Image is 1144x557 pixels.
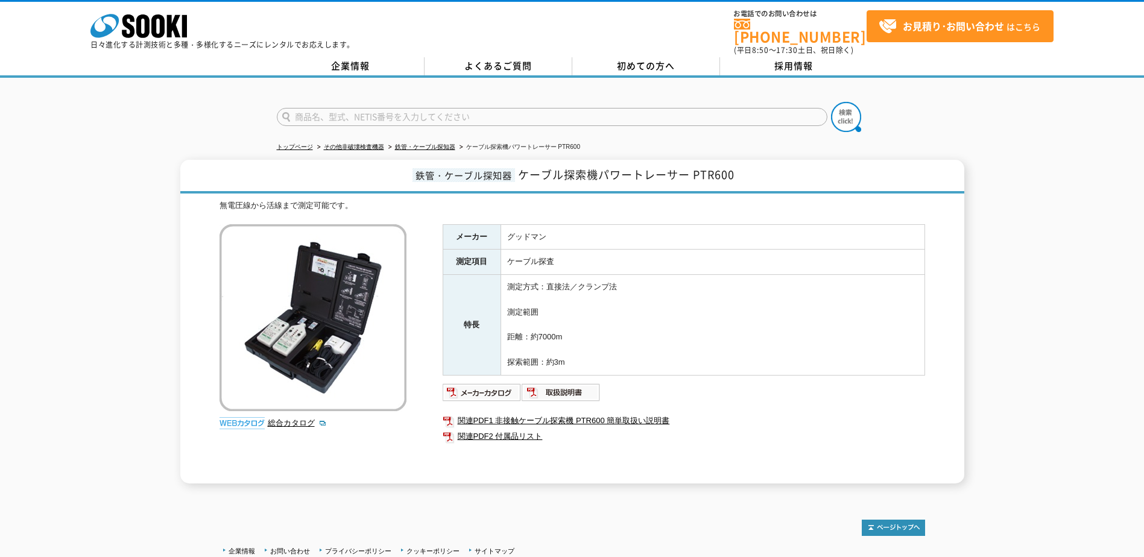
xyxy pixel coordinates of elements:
[443,413,925,429] a: 関連PDF1 非接触ケーブル探索機 PTR600 簡単取扱い説明書
[277,108,827,126] input: 商品名、型式、NETIS番号を入力してください
[268,418,327,427] a: 総合カタログ
[617,59,675,72] span: 初めての方へ
[572,57,720,75] a: 初めての方へ
[443,429,925,444] a: 関連PDF2 付属品リスト
[324,143,384,150] a: その他非破壊検査機器
[220,200,925,212] div: 無電圧線から活線まで測定可能です。
[522,391,601,400] a: 取扱説明書
[406,547,460,555] a: クッキーポリシー
[903,19,1004,33] strong: お見積り･お問い合わせ
[867,10,1054,42] a: お見積り･お問い合わせはこちら
[501,250,924,275] td: ケーブル探査
[325,547,391,555] a: プライバシーポリシー
[475,547,514,555] a: サイトマップ
[229,547,255,555] a: 企業情報
[425,57,572,75] a: よくあるご質問
[720,57,868,75] a: 採用情報
[752,45,769,55] span: 8:50
[443,383,522,402] img: メーカーカタログ
[501,275,924,376] td: 測定方式：直接法／クランプ法 測定範囲 距離：約7000m 探索範囲：約3m
[395,143,455,150] a: 鉄管・ケーブル探知器
[90,41,355,48] p: 日々進化する計測技術と多種・多様化するニーズにレンタルでお応えします。
[776,45,798,55] span: 17:30
[220,224,406,411] img: ケーブル探索機パワートレーサー PTR600
[412,168,515,182] span: 鉄管・ケーブル探知器
[277,57,425,75] a: 企業情報
[734,10,867,17] span: お電話でのお問い合わせは
[270,547,310,555] a: お問い合わせ
[443,224,501,250] th: メーカー
[220,417,265,429] img: webカタログ
[734,19,867,43] a: [PHONE_NUMBER]
[862,520,925,536] img: トップページへ
[734,45,853,55] span: (平日 ～ 土日、祝日除く)
[457,141,580,154] li: ケーブル探索機パワートレーサー PTR600
[879,17,1040,36] span: はこちら
[501,224,924,250] td: グッドマン
[518,166,735,183] span: ケーブル探索機パワートレーサー PTR600
[831,102,861,132] img: btn_search.png
[443,250,501,275] th: 測定項目
[277,143,313,150] a: トップページ
[443,275,501,376] th: 特長
[522,383,601,402] img: 取扱説明書
[443,391,522,400] a: メーカーカタログ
